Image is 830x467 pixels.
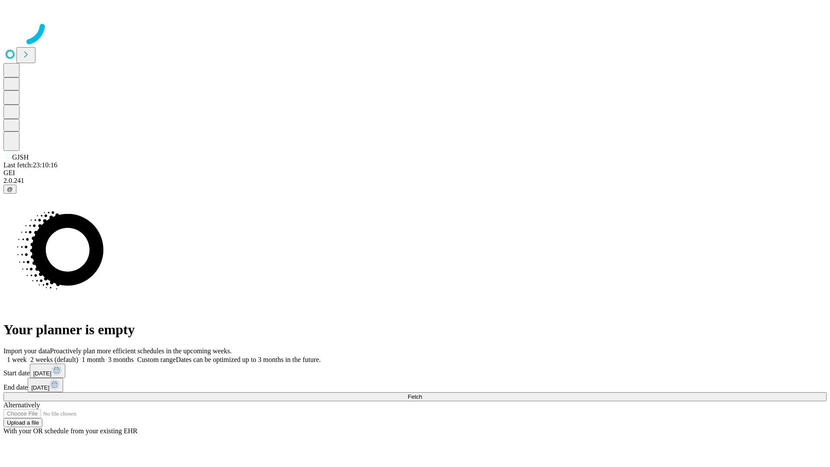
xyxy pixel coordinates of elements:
[3,378,827,392] div: End date
[3,364,827,378] div: Start date
[33,370,51,377] span: [DATE]
[3,185,16,194] button: @
[3,177,827,185] div: 2.0.241
[12,154,29,161] span: GJSH
[3,427,137,435] span: With your OR schedule from your existing EHR
[137,356,176,363] span: Custom range
[3,347,50,355] span: Import your data
[3,392,827,401] button: Fetch
[3,322,827,338] h1: Your planner is empty
[30,364,65,378] button: [DATE]
[7,356,27,363] span: 1 week
[176,356,321,363] span: Dates can be optimized up to 3 months in the future.
[30,356,78,363] span: 2 weeks (default)
[3,401,40,409] span: Alternatively
[3,169,827,177] div: GEI
[50,347,232,355] span: Proactively plan more efficient schedules in the upcoming weeks.
[408,393,422,400] span: Fetch
[31,384,49,391] span: [DATE]
[108,356,134,363] span: 3 months
[82,356,105,363] span: 1 month
[3,161,57,169] span: Last fetch: 23:10:16
[3,418,42,427] button: Upload a file
[7,186,13,192] span: @
[28,378,63,392] button: [DATE]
